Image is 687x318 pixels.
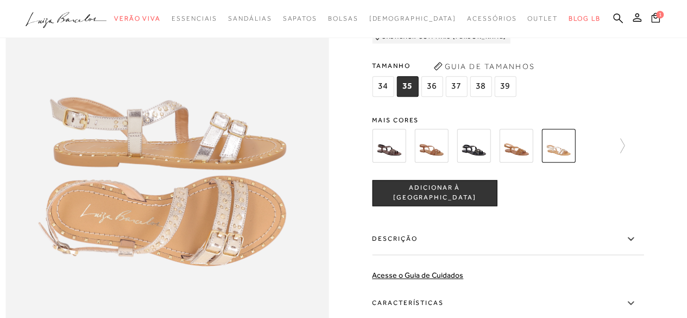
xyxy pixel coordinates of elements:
[372,117,644,123] span: Mais cores
[372,223,644,255] label: Descrição
[372,76,394,97] span: 34
[527,15,558,22] span: Outlet
[527,9,558,29] a: noSubCategoriesText
[172,15,217,22] span: Essenciais
[373,184,496,203] span: ADICIONAR À [GEOGRAPHIC_DATA]
[282,15,317,22] span: Sapatos
[494,76,516,97] span: 39
[369,15,456,22] span: [DEMOGRAPHIC_DATA]
[396,76,418,97] span: 35
[457,129,490,163] img: RASTEIRA COURO PRETA COM FIVELAS E TACHAS OURO
[445,76,467,97] span: 37
[282,9,317,29] a: noSubCategoriesText
[114,9,161,29] a: noSubCategoriesText
[470,76,491,97] span: 38
[467,9,516,29] a: noSubCategoriesText
[467,15,516,22] span: Acessórios
[499,129,533,163] img: RASTEIRA EM CAMURÇA CARAMELO COM DETALHES METÁLICOS
[569,9,600,29] a: BLOG LB
[569,15,600,22] span: BLOG LB
[369,9,456,29] a: noSubCategoriesText
[328,15,358,22] span: Bolsas
[372,180,497,206] button: ADICIONAR À [GEOGRAPHIC_DATA]
[541,129,575,163] img: RASTEIRA METALIZADA OURO COM FIVELAS E TACHAS DOURADAS
[372,58,519,74] span: Tamanho
[372,129,406,163] img: RASTEIRA COURO COFFEE COM FIVELAS E TACHAS OURO
[656,11,664,18] span: 1
[228,9,272,29] a: noSubCategoriesText
[372,271,463,279] a: Acesse o Guia de Cuidados
[328,9,358,29] a: noSubCategoriesText
[114,15,161,22] span: Verão Viva
[421,76,443,97] span: 36
[172,9,217,29] a: noSubCategoriesText
[414,129,448,163] img: RASTEIRA COURO COFFEE COM FIVELAS E TACHAS OURO
[648,12,663,27] button: 1
[430,58,538,75] button: Guia de Tamanhos
[228,15,272,22] span: Sandálias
